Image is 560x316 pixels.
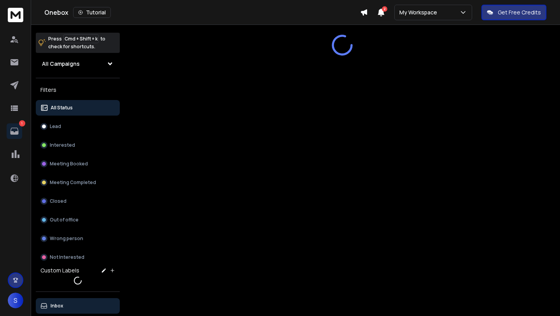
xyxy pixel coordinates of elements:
button: Not Interested [36,249,120,265]
button: Out of office [36,212,120,228]
p: Interested [50,142,75,148]
button: Meeting Booked [36,156,120,172]
p: 1 [19,120,25,126]
p: Wrong person [50,235,83,242]
button: Wrong person [36,231,120,246]
button: Tutorial [73,7,111,18]
p: Meeting Completed [50,179,96,186]
button: S [8,293,23,308]
a: 1 [7,123,22,139]
h3: Filters [36,84,120,95]
button: Inbox [36,298,120,314]
h3: Custom Labels [40,267,79,274]
p: Press to check for shortcuts. [48,35,105,51]
div: Onebox [44,7,360,18]
p: My Workspace [399,9,440,16]
button: All Status [36,100,120,116]
p: Meeting Booked [50,161,88,167]
button: Get Free Credits [481,5,546,20]
h1: All Campaigns [42,60,80,68]
span: Cmd + Shift + k [63,34,99,43]
button: Interested [36,137,120,153]
p: Closed [50,198,66,204]
span: 2 [382,6,387,12]
button: All Campaigns [36,56,120,72]
button: Meeting Completed [36,175,120,190]
p: Get Free Credits [498,9,541,16]
p: Lead [50,123,61,130]
p: All Status [51,105,73,111]
button: Closed [36,193,120,209]
button: Lead [36,119,120,134]
p: Inbox [51,303,63,309]
p: Not Interested [50,254,84,260]
p: Out of office [50,217,79,223]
